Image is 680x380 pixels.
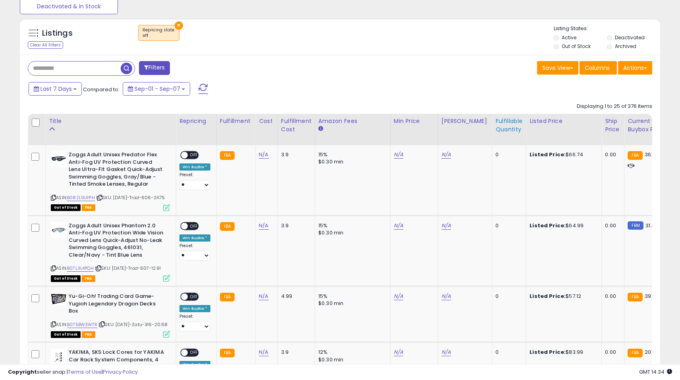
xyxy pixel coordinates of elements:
img: 51wwvGJMuKL._SL40_.jpg [51,293,67,305]
span: OFF [188,152,200,159]
span: All listings that are currently out of stock and unavailable for purchase on Amazon [51,331,81,338]
div: Preset: [179,314,210,332]
a: N/A [259,222,268,230]
b: Listed Price: [530,348,566,356]
div: Cost [259,117,274,125]
span: All listings that are currently out of stock and unavailable for purchase on Amazon [51,275,81,282]
label: Active [562,34,576,41]
span: OFF [188,349,200,356]
a: Terms of Use [68,368,102,376]
div: ASIN: [51,222,170,281]
div: [PERSON_NAME] [441,117,489,125]
div: Clear All Filters [28,41,63,49]
div: off [143,33,175,38]
a: N/A [394,222,403,230]
small: FBM [628,221,643,230]
b: Listed Price: [530,151,566,158]
div: Title [49,117,173,125]
div: seller snap | | [8,368,138,376]
div: ASIN: [51,151,170,210]
a: N/A [259,292,268,300]
a: Privacy Policy [103,368,138,376]
span: FBA [82,204,95,211]
span: 31.44 [645,222,659,229]
small: FBA [220,151,235,160]
button: Sep-01 - Sep-07 [123,82,190,96]
a: N/A [394,151,403,159]
button: × [175,21,183,30]
div: 0 [495,222,520,229]
div: Amazon Fees [318,117,387,125]
b: Zoggs Adult Unisex Phantom 2.0 Anti-Fog UV Protection Wide Vision Curved Lens Quick-Adjust No-Lea... [69,222,165,261]
div: Fulfillment [220,117,252,125]
small: FBA [628,293,642,301]
div: Win BuyBox * [179,234,210,242]
img: 31wtEZ1to-L._SL40_.jpg [51,151,67,167]
button: Actions [618,61,652,75]
div: $0.30 min [318,300,384,307]
span: Compared to: [83,86,119,93]
div: $57.12 [530,293,595,300]
div: Current Buybox Price [628,117,668,134]
div: 4.99 [281,293,309,300]
a: N/A [259,348,268,356]
div: Preset: [179,172,210,190]
span: 20 [645,348,651,356]
div: 0.00 [605,349,618,356]
div: Displaying 1 to 25 of 376 items [577,103,652,110]
div: $66.74 [530,151,595,158]
label: Archived [615,43,636,50]
div: ASIN: [51,293,170,337]
div: 0 [495,293,520,300]
button: Filters [139,61,170,75]
a: N/A [259,151,268,159]
a: N/A [441,151,451,159]
a: B075BW3WTR [67,321,97,328]
div: 0.00 [605,151,618,158]
div: 15% [318,222,384,229]
b: Yu-Gi-Oh! Trading Card Game- Yugioh Legendary Dragon Decks Box [69,293,165,317]
div: $0.30 min [318,356,384,363]
a: N/A [441,292,451,300]
div: 15% [318,293,384,300]
div: Min Price [394,117,435,125]
div: Repricing [179,117,213,125]
img: 31aB7oIcy3L._SL40_.jpg [51,222,67,238]
small: FBA [628,349,642,357]
strong: Copyright [8,368,37,376]
div: $83.99 [530,349,595,356]
button: Last 7 Days [29,82,82,96]
div: 3.9 [281,151,309,158]
span: OFF [188,294,200,300]
div: 0 [495,349,520,356]
span: | SKU: [DATE]-Zatu-316-20.68 [98,321,168,328]
span: Last 7 Days [40,85,72,93]
button: Save View [537,61,578,75]
span: FBA [82,331,95,338]
span: | SKU: [DATE]-Trad-606-24.75 [96,194,165,201]
span: 2025-09-15 14:34 GMT [639,368,672,376]
span: Sep-01 - Sep-07 [135,85,180,93]
div: Fulfillment Cost [281,117,312,134]
small: Amazon Fees. [318,125,323,132]
div: Win BuyBox * [179,163,210,171]
b: YAKIMA, SKS Lock Cores for YAKIMA Car Rack System Components, 4 pack [69,349,165,373]
span: Repricing state : [143,27,175,39]
span: 36.97 [645,151,659,158]
small: FBA [220,293,235,301]
a: N/A [441,222,451,230]
span: | SKU: [DATE]-Trad-607-12.91 [95,265,161,271]
p: Listing States: [554,25,660,33]
div: 15% [318,151,384,158]
a: N/A [394,348,403,356]
b: Listed Price: [530,222,566,229]
span: All listings that are currently out of stock and unavailable for purchase on Amazon [51,204,81,211]
span: Columns [585,64,610,72]
div: 0.00 [605,222,618,229]
div: 0 [495,151,520,158]
div: $64.99 [530,222,595,229]
b: Zoggs Adult Unisex Predator Flex Anti-Fog UV Protection Curved Lens Ultra-Fit Gasket Quick-Adjust... [69,151,165,190]
div: Ship Price [605,117,621,134]
a: N/A [394,292,403,300]
a: N/A [441,348,451,356]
